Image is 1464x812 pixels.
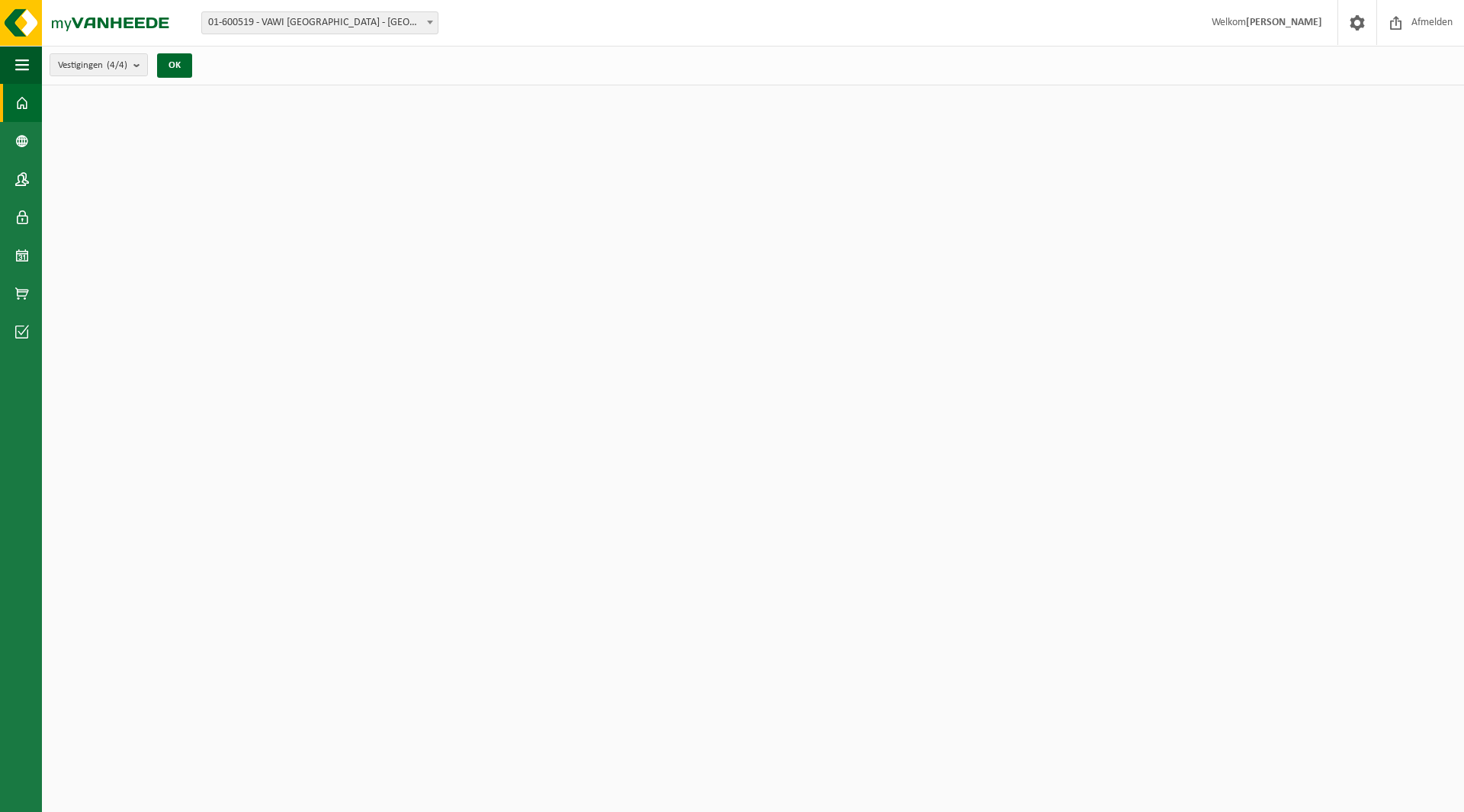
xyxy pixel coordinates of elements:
span: Vestigingen [58,54,127,77]
span: 01-600519 - VAWI NV - ANTWERPEN [201,11,438,34]
span: 01-600519 - VAWI NV - ANTWERPEN [202,12,438,34]
count: (4/4) [107,60,127,70]
strong: [PERSON_NAME] [1246,17,1322,28]
button: Vestigingen(4/4) [50,53,148,76]
button: OK [157,53,192,78]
